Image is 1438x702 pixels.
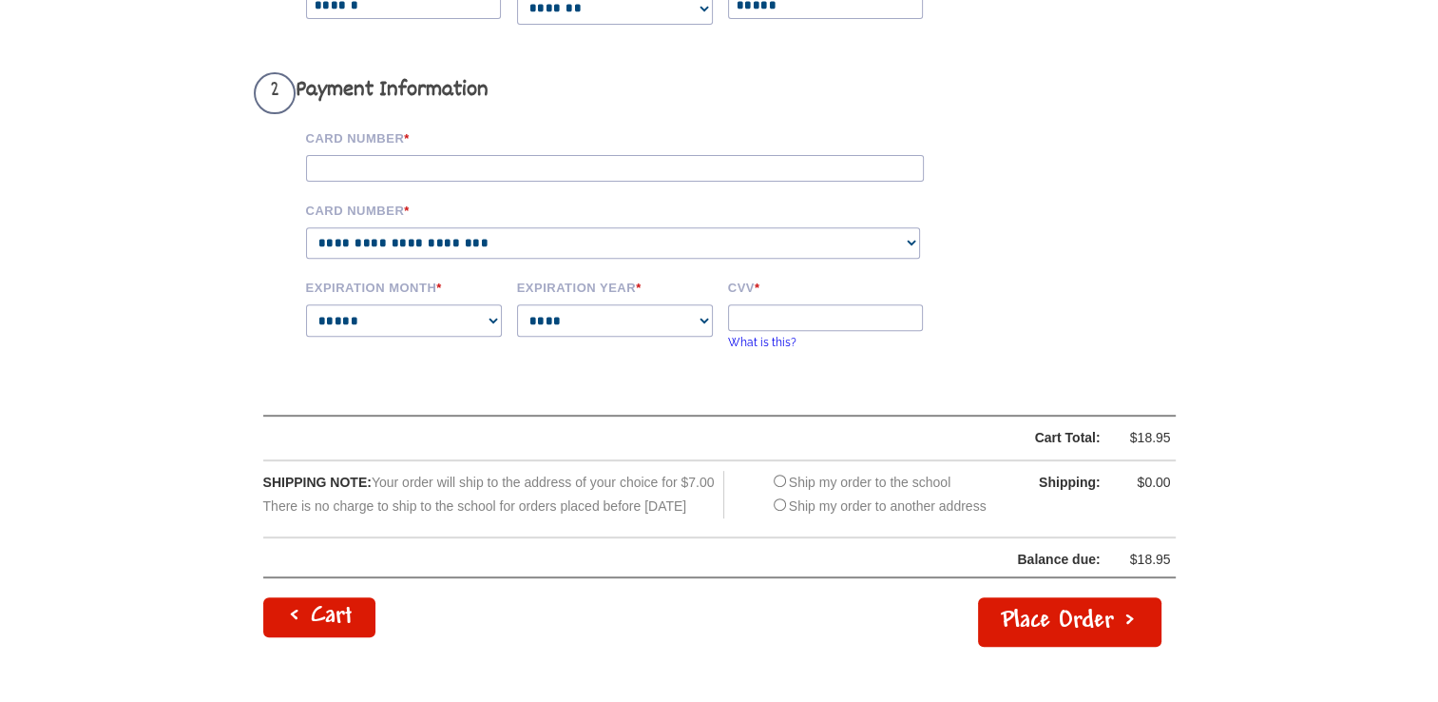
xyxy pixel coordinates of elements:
[312,426,1101,450] div: Cart Total:
[1114,548,1171,572] div: $18.95
[728,336,796,349] a: What is this?
[769,471,987,518] div: Ship my order to the school Ship my order to another address
[306,278,504,295] label: Expiration Month
[728,278,926,295] label: CVV
[1114,426,1171,450] div: $18.95
[1006,471,1101,495] div: Shipping:
[254,72,952,114] h3: Payment Information
[978,597,1161,647] button: Place Order >
[264,548,1101,572] div: Balance due:
[254,72,296,114] span: 2
[263,475,372,490] span: SHIPPING NOTE:
[1114,471,1171,495] div: $0.00
[517,278,715,295] label: Expiration Year
[306,128,952,146] label: Card Number
[263,471,725,518] div: Your order will ship to the address of your choice for $7.00 There is no charge to ship to the sc...
[263,597,375,637] a: < Cart
[306,201,952,218] label: Card Number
